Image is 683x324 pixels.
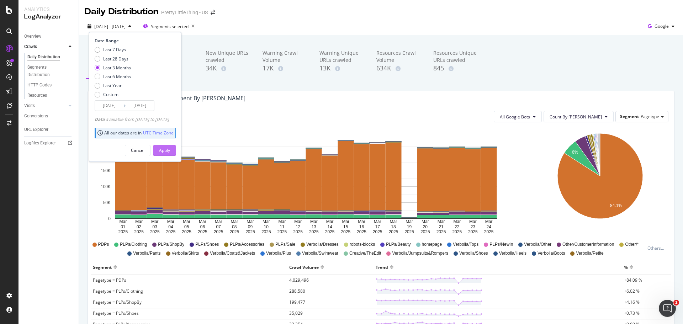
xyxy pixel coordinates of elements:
[118,229,128,234] text: 2025
[24,33,41,40] div: Overview
[108,216,111,221] text: 0
[94,23,126,30] span: [DATE] - [DATE]
[386,241,411,248] span: PLPs/Beauty
[263,64,308,73] div: 17K
[230,241,264,248] span: PLPs/Accessories
[167,219,175,224] text: Mar
[103,74,131,80] div: Last 6 Months
[95,101,123,111] input: Start Date
[24,43,37,51] div: Crawls
[151,219,159,224] text: Mar
[433,49,479,64] div: Resources Unique URLs crawled
[27,92,47,99] div: Resources
[306,241,339,248] span: Verbolia/Dresses
[24,102,67,110] a: Visits
[374,219,381,224] text: Mar
[95,116,106,122] span: Data
[97,130,174,136] div: All our dates are in
[289,277,309,283] span: 4,029,496
[153,145,176,156] button: Apply
[210,250,255,256] span: Verbolia/Coats&Jackets
[538,250,565,256] span: Verbolia/Boots
[289,261,319,273] div: Crawl Volume
[151,23,189,30] span: Segments selected
[391,224,396,229] text: 18
[524,241,551,248] span: Verbolia/Other
[350,241,375,248] span: robots-blocks
[183,219,190,224] text: Mar
[406,219,413,224] text: Mar
[647,245,667,251] div: Others...
[294,219,302,224] text: Mar
[500,114,530,120] span: All Google Bots
[645,21,677,32] button: Google
[95,47,131,53] div: Last 7 Days
[103,200,111,205] text: 50K
[455,224,460,229] text: 22
[376,261,388,273] div: Trend
[95,83,131,89] div: Last Year
[459,250,488,256] span: Verbolia/Shoes
[229,229,239,234] text: 2025
[24,112,48,120] div: Conversions
[103,56,128,62] div: Last 28 Days
[357,229,366,234] text: 2025
[232,224,237,229] text: 08
[392,250,448,256] span: Verbolia/Jumpsuits&Rompers
[95,56,131,62] div: Last 28 Days
[95,116,169,122] div: available from [DATE] to [DATE]
[624,277,642,283] span: +84.09 %
[404,229,414,234] text: 2025
[309,229,319,234] text: 2025
[312,224,317,229] text: 13
[24,33,74,40] a: Overview
[198,229,207,234] text: 2025
[264,224,269,229] text: 10
[266,250,291,256] span: Verbolia/Plus
[211,10,215,15] div: arrow-right-arrow-left
[195,241,219,248] span: PLPs/Shoes
[576,250,603,256] span: Verbolia/Petite
[121,224,126,229] text: 01
[422,241,442,248] span: homepage
[325,229,335,234] text: 2025
[184,224,189,229] text: 05
[280,224,285,229] text: 11
[533,128,667,235] svg: A chart.
[199,219,206,224] text: Mar
[248,224,253,229] text: 09
[544,111,614,122] button: Count By [PERSON_NAME]
[263,49,308,64] div: Warning Crawl Volume
[310,219,318,224] text: Mar
[101,184,111,189] text: 100K
[27,53,60,61] div: Daily Distribution
[610,203,622,208] text: 84.1%
[94,128,518,235] svg: A chart.
[85,6,158,18] div: Daily Distribution
[166,229,176,234] text: 2025
[673,300,679,306] span: 1
[95,91,131,97] div: Custom
[24,126,48,133] div: URL Explorer
[24,43,67,51] a: Crawls
[95,38,174,44] div: Date Range
[150,229,160,234] text: 2025
[326,219,334,224] text: Mar
[289,310,303,316] span: 35,029
[161,9,208,16] div: PrettyLittleThing - US
[131,147,144,153] div: Cancel
[494,111,542,122] button: All Google Bots
[200,224,205,229] text: 06
[153,224,158,229] text: 03
[182,229,191,234] text: 2025
[103,91,118,97] div: Custom
[341,229,350,234] text: 2025
[407,224,412,229] text: 19
[376,49,422,64] div: Resources Crawl Volume
[624,261,628,273] div: %
[289,299,305,305] span: 199,477
[486,224,491,229] text: 24
[95,65,131,71] div: Last 3 Months
[135,219,143,224] text: Mar
[343,224,348,229] text: 15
